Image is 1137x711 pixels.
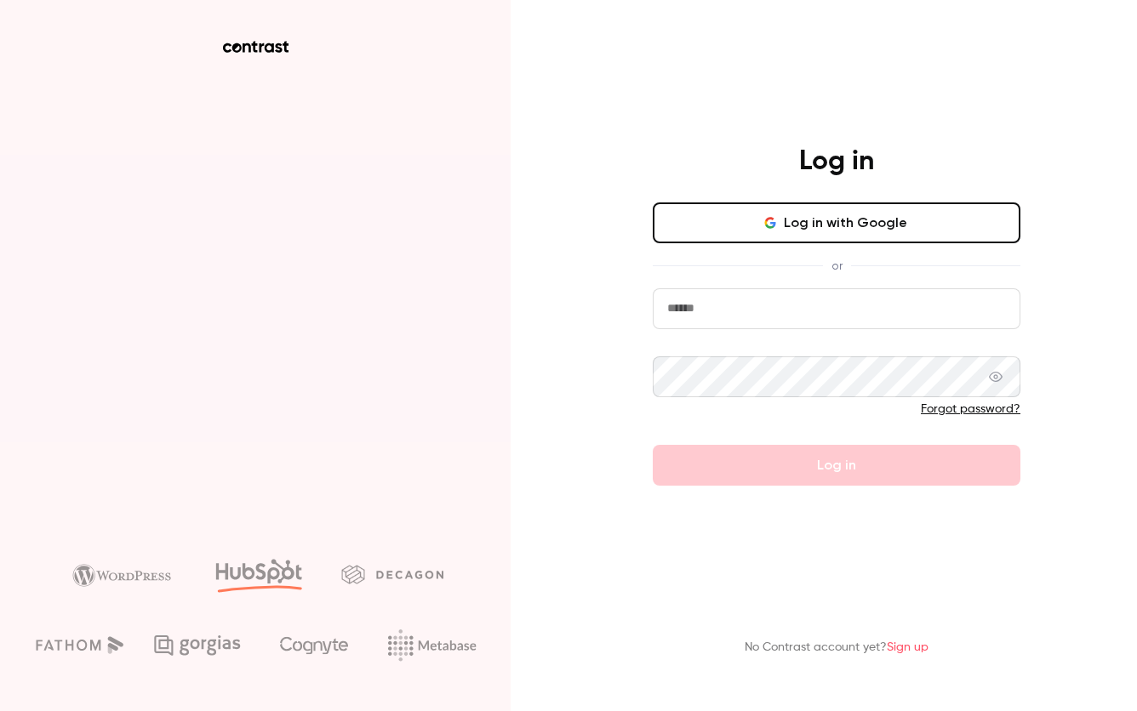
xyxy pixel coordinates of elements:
[341,565,443,583] img: decagon
[921,403,1020,415] a: Forgot password?
[887,641,928,653] a: Sign up
[745,639,928,657] p: No Contrast account yet?
[823,257,851,275] span: or
[799,145,874,179] h4: Log in
[653,202,1020,243] button: Log in with Google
